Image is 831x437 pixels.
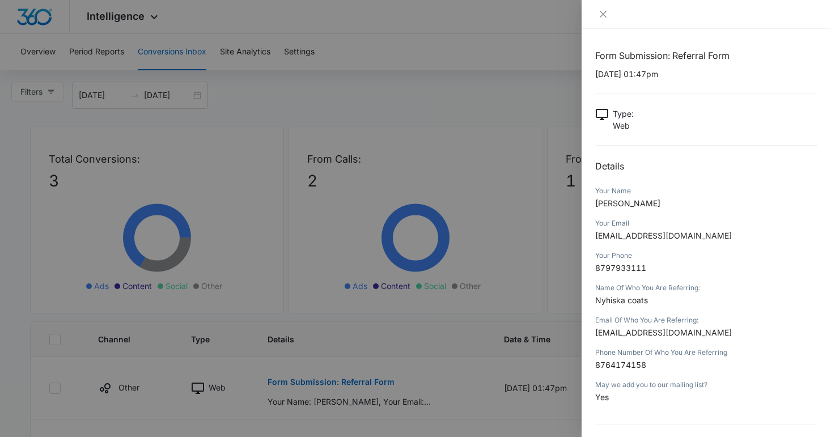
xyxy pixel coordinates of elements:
[31,66,40,75] img: tab_domain_overview_orange.svg
[32,18,56,27] div: v 4.0.25
[595,263,646,273] span: 8797933111
[595,159,817,173] h2: Details
[595,68,817,80] p: [DATE] 01:47pm
[595,328,732,337] span: [EMAIL_ADDRESS][DOMAIN_NAME]
[43,67,101,74] div: Domain Overview
[18,29,27,39] img: website_grey.svg
[613,108,634,120] p: Type :
[595,49,817,62] h1: Form Submission: Referral Form
[595,251,817,261] div: Your Phone
[18,18,27,27] img: logo_orange.svg
[595,392,609,402] span: Yes
[595,198,660,208] span: [PERSON_NAME]
[29,29,125,39] div: Domain: [DOMAIN_NAME]
[595,360,646,370] span: 8764174158
[595,186,817,196] div: Your Name
[599,10,608,19] span: close
[125,67,191,74] div: Keywords by Traffic
[113,66,122,75] img: tab_keywords_by_traffic_grey.svg
[613,120,634,131] p: Web
[595,231,732,240] span: [EMAIL_ADDRESS][DOMAIN_NAME]
[595,315,817,325] div: Email Of Who You Are Referring:
[595,380,817,390] div: May we add you to our mailing list?
[595,347,817,358] div: Phone Number Of Who You Are Referring
[595,218,817,228] div: Your Email
[595,9,611,19] button: Close
[595,295,648,305] span: Nyhiska coats
[595,283,817,293] div: Name Of Who You Are Referring:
